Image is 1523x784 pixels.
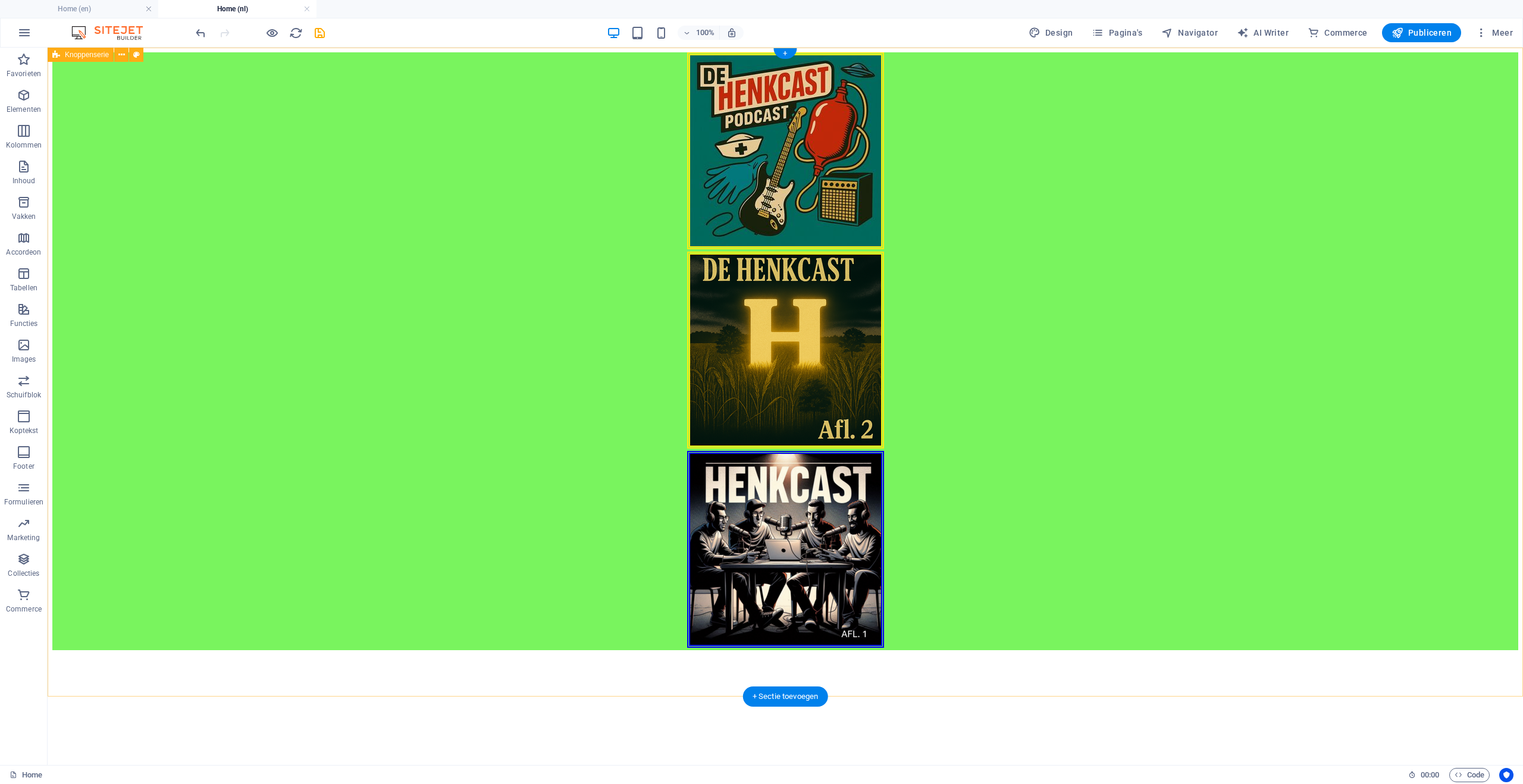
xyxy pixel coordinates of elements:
p: Favorieten [7,69,41,79]
p: Kolommen [6,140,42,150]
p: Koptekst [10,426,39,435]
span: 00 00 [1421,768,1439,782]
span: Navigator [1161,27,1218,39]
span: AI Writer [1237,27,1289,39]
div: + [773,48,797,59]
span: Design [1029,27,1073,39]
h6: Sessietijd [1408,768,1440,782]
p: Footer [13,462,35,471]
h6: 100% [695,26,715,40]
p: Commerce [6,604,42,614]
p: Marketing [7,533,40,542]
p: Formulieren [4,497,43,507]
i: Opslaan (Ctrl+S) [313,26,327,40]
p: Tabellen [10,283,37,293]
div: Design (Ctrl+Alt+Y) [1024,23,1078,42]
span: Meer [1475,27,1513,39]
span: Knoppenserie [65,51,109,58]
p: Images [12,355,36,364]
p: Elementen [7,105,41,114]
button: 100% [678,26,720,40]
span: Pagina's [1092,27,1142,39]
i: Pagina opnieuw laden [289,26,303,40]
span: Commerce [1308,27,1368,39]
p: Schuifblok [7,390,41,400]
i: Ongedaan maken: Elementen verwijderen (Ctrl+Z) [194,26,208,40]
span: Code [1455,768,1484,782]
p: Inhoud [12,176,36,186]
span: : [1429,770,1431,779]
p: Accordeon [6,247,41,257]
button: Commerce [1303,23,1372,42]
button: Navigator [1157,23,1223,42]
p: Vakken [12,212,36,221]
button: Design [1024,23,1078,42]
button: save [312,26,327,40]
i: Stel bij het wijzigen van de grootte van de weergegeven website automatisch het juist zoomniveau ... [726,27,737,38]
button: Meer [1471,23,1518,42]
button: Pagina's [1087,23,1147,42]
button: AI Writer [1232,23,1293,42]
button: Publiceren [1382,23,1461,42]
button: undo [193,26,208,40]
button: Klik hier om de voorbeeldmodus te verlaten en verder te gaan met bewerken [265,26,279,40]
div: + Sectie toevoegen [743,686,828,707]
p: Collecties [8,569,39,578]
img: Editor Logo [68,26,158,40]
p: Functies [10,319,38,328]
button: Code [1449,768,1490,782]
span: Publiceren [1392,27,1452,39]
a: Klik om selectie op te heffen, dubbelklik om Pagina's te open [10,768,42,782]
h4: Home (nl) [158,2,316,15]
button: reload [289,26,303,40]
button: Usercentrics [1499,768,1513,782]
